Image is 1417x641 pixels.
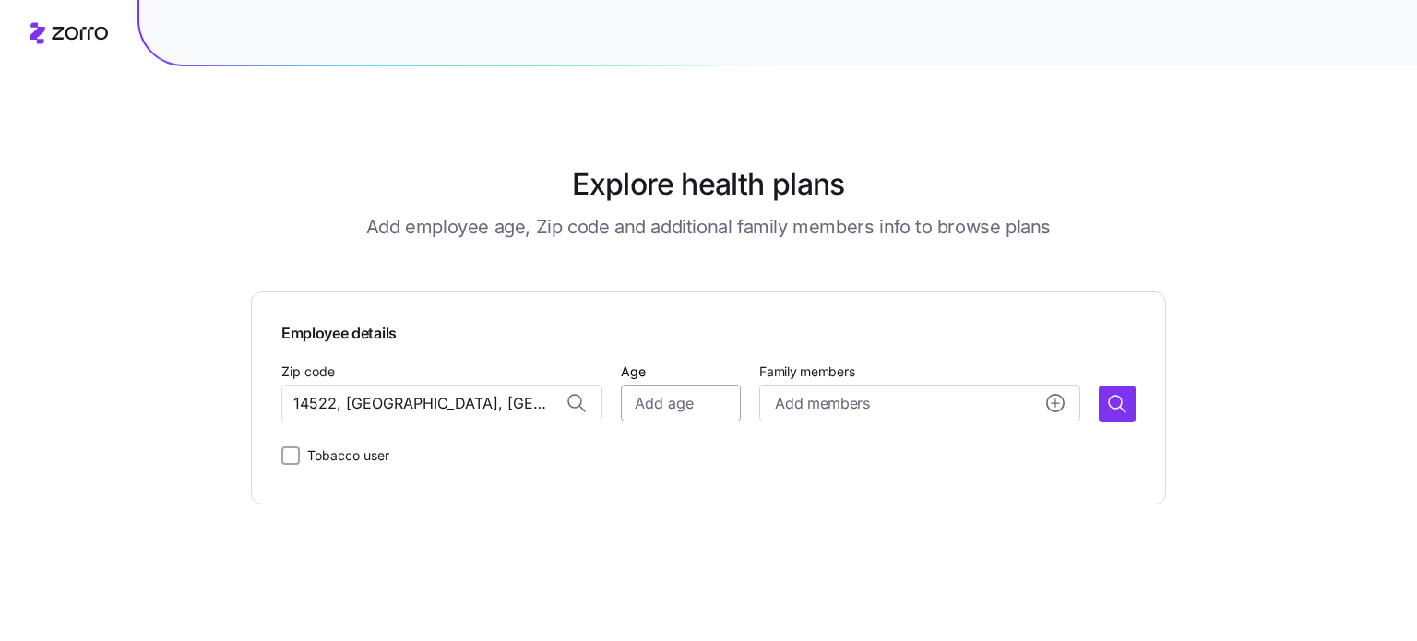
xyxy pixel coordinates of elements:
[1046,394,1065,412] svg: add icon
[572,162,844,207] h1: Explore health plans
[300,445,389,467] label: Tobacco user
[366,214,1051,240] h3: Add employee age, Zip code and additional family members info to browse plans
[759,385,1080,421] button: Add membersadd icon
[281,385,602,421] input: Zip code
[281,362,335,382] label: Zip code
[759,362,1080,381] span: Family members
[621,362,646,382] label: Age
[281,322,1136,345] span: Employee details
[621,385,741,421] input: Add age
[775,392,869,415] span: Add members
